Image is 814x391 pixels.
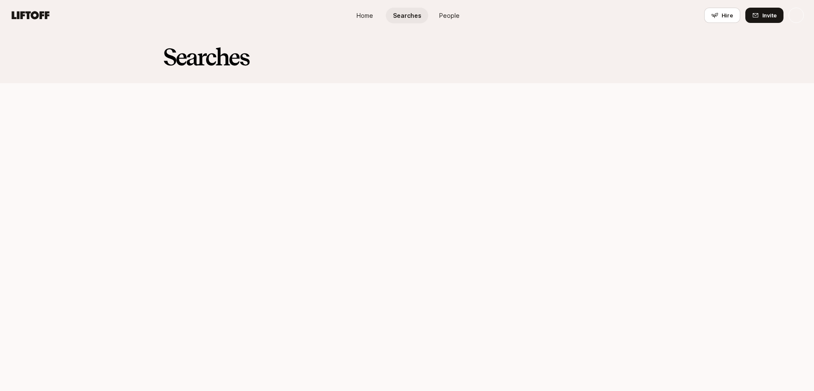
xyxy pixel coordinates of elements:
button: Hire [704,8,740,23]
a: Searches [386,8,428,23]
button: Invite [745,8,783,23]
h2: Searches [163,44,249,70]
span: Invite [762,11,777,20]
a: Home [343,8,386,23]
span: Searches [393,11,421,20]
span: Hire [722,11,733,20]
span: People [439,11,460,20]
a: People [428,8,471,23]
span: Home [357,11,373,20]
